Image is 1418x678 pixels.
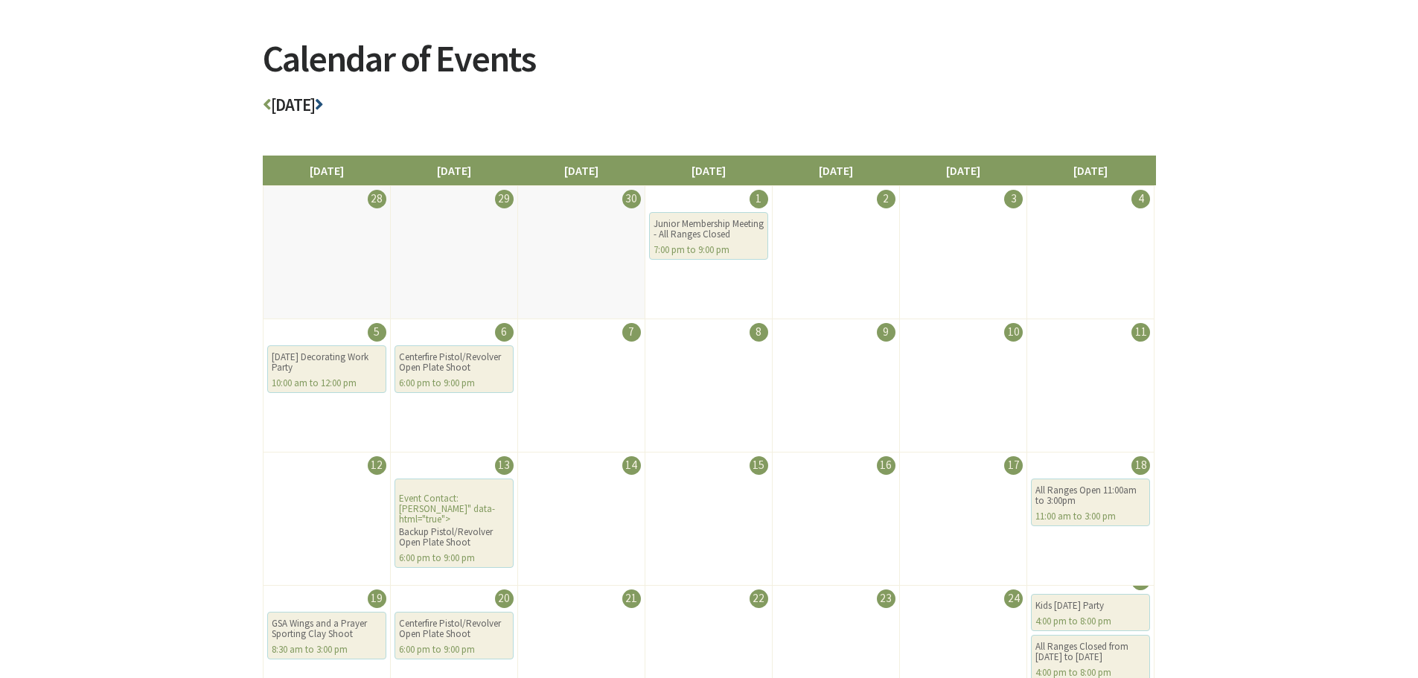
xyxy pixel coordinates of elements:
[877,589,895,608] div: 23
[495,190,514,208] div: 29
[750,323,768,342] div: 8
[399,618,509,639] div: Centerfire Pistol/Revolver Open Plate Shoot
[1035,616,1146,627] div: 4:00 pm to 8:00 pm
[1035,485,1146,506] div: All Ranges Open 11:00am to 3:00pm
[263,96,1156,122] h3: [DATE]
[645,156,773,185] li: [DATE]
[1035,601,1146,611] div: Kids [DATE] Party
[495,589,514,608] div: 20
[877,190,895,208] div: 2
[622,323,641,342] div: 7
[1004,456,1023,475] div: 17
[495,323,514,342] div: 6
[368,456,386,475] div: 12
[1035,642,1146,662] div: All Ranges Closed from [DATE] to [DATE]
[877,323,895,342] div: 9
[272,645,382,655] div: 8:30 am to 3:00 pm
[1131,190,1150,208] div: 4
[368,323,386,342] div: 5
[263,156,391,185] li: [DATE]
[1026,156,1154,185] li: [DATE]
[368,190,386,208] div: 28
[390,156,518,185] li: [DATE]
[263,40,1156,96] h2: Calendar of Events
[399,352,509,373] div: Centerfire Pistol/Revolver Open Plate Shoot
[368,589,386,608] div: 19
[877,456,895,475] div: 16
[772,156,900,185] li: [DATE]
[272,352,382,373] div: [DATE] Decorating Work Party
[750,190,768,208] div: 1
[1035,511,1146,522] div: 11:00 am to 3:00 pm
[395,479,514,568] div: Event Contact: [PERSON_NAME]" data-html="true">
[1004,190,1023,208] div: 3
[399,527,509,548] div: Backup Pistol/Revolver Open Plate Shoot
[1035,668,1146,678] div: 4:00 pm to 8:00 pm
[272,618,382,639] div: GSA Wings and a Prayer Sporting Clay Shoot
[272,378,382,388] div: 10:00 am to 12:00 pm
[750,456,768,475] div: 15
[654,245,764,255] div: 7:00 pm to 9:00 pm
[399,378,509,388] div: 6:00 pm to 9:00 pm
[654,219,764,240] div: Junior Membership Meeting - All Ranges Closed
[750,589,768,608] div: 22
[399,553,509,563] div: 6:00 pm to 9:00 pm
[1004,589,1023,608] div: 24
[1131,323,1150,342] div: 11
[1004,323,1023,342] div: 10
[622,190,641,208] div: 30
[517,156,645,185] li: [DATE]
[622,589,641,608] div: 21
[495,456,514,475] div: 13
[899,156,1027,185] li: [DATE]
[399,645,509,655] div: 6:00 pm to 9:00 pm
[622,456,641,475] div: 14
[1131,456,1150,475] div: 18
